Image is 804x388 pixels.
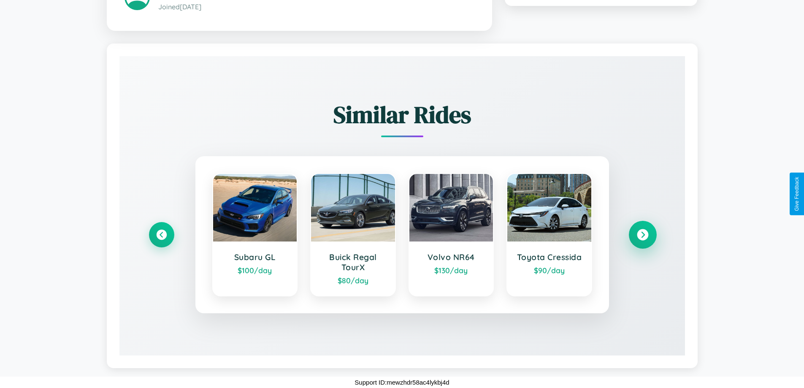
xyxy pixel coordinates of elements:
a: Subaru GL$100/day [212,173,298,296]
h2: Similar Rides [149,98,655,131]
p: Joined [DATE] [158,1,474,13]
a: Buick Regal TourX$80/day [310,173,396,296]
h3: Volvo NR64 [418,252,485,262]
div: $ 100 /day [222,266,289,275]
a: Volvo NR64$130/day [409,173,494,296]
p: Support ID: mewzhdr58ac4lykbj4d [355,377,449,388]
h3: Buick Regal TourX [319,252,387,272]
a: Toyota Cressida$90/day [506,173,592,296]
div: $ 130 /day [418,266,485,275]
div: $ 90 /day [516,266,583,275]
div: Give Feedback [794,177,800,211]
div: $ 80 /day [319,276,387,285]
h3: Toyota Cressida [516,252,583,262]
h3: Subaru GL [222,252,289,262]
